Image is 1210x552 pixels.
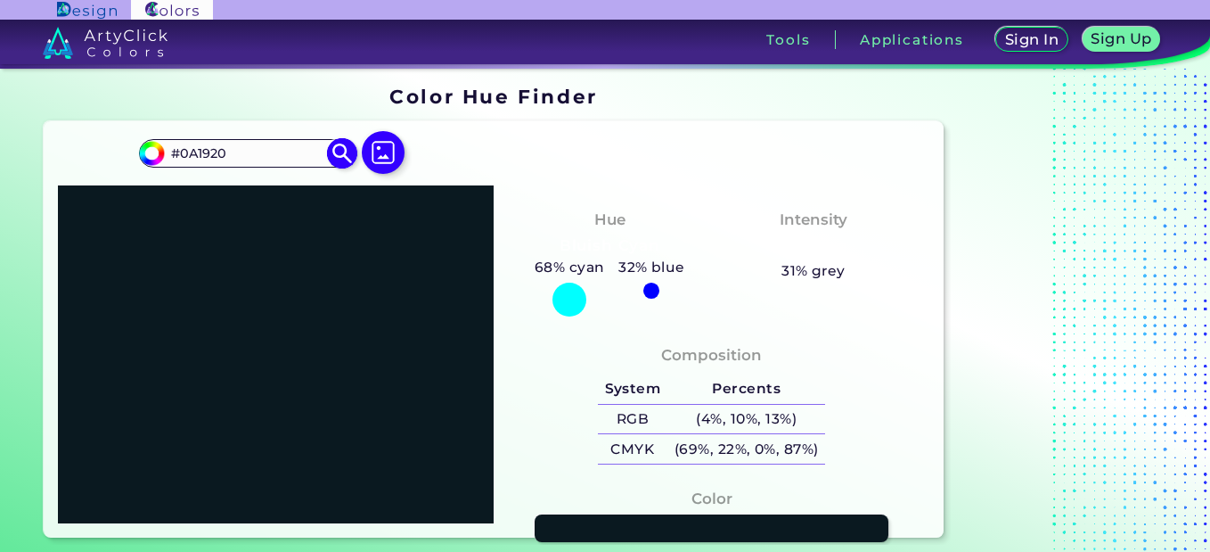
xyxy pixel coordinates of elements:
[781,260,846,283] h5: 31% grey
[667,375,825,404] h5: Percents
[1086,29,1157,51] a: Sign Up
[667,434,825,464] h5: (69%, 22%, 0%, 87%)
[999,29,1064,51] a: Sign In
[594,207,625,233] h4: Hue
[661,342,762,368] h4: Composition
[766,33,810,46] h3: Tools
[780,207,847,233] h4: Intensity
[362,131,405,174] img: icon picture
[1094,32,1149,45] h5: Sign Up
[552,235,667,257] h3: Bluish Cyan
[598,434,667,464] h5: CMYK
[611,256,691,279] h5: 32% blue
[57,2,117,19] img: ArtyClick Design logo
[772,235,855,257] h3: Medium
[598,405,667,434] h5: RGB
[860,33,964,46] h3: Applications
[691,486,732,512] h4: Color
[43,27,168,59] img: logo_artyclick_colors_white.svg
[598,375,667,404] h5: System
[667,405,825,434] h5: (4%, 10%, 13%)
[1008,33,1056,46] h5: Sign In
[527,256,611,279] h5: 68% cyan
[164,141,330,165] input: type color..
[327,138,358,169] img: icon search
[951,79,1173,545] iframe: Advertisement
[389,83,597,110] h1: Color Hue Finder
